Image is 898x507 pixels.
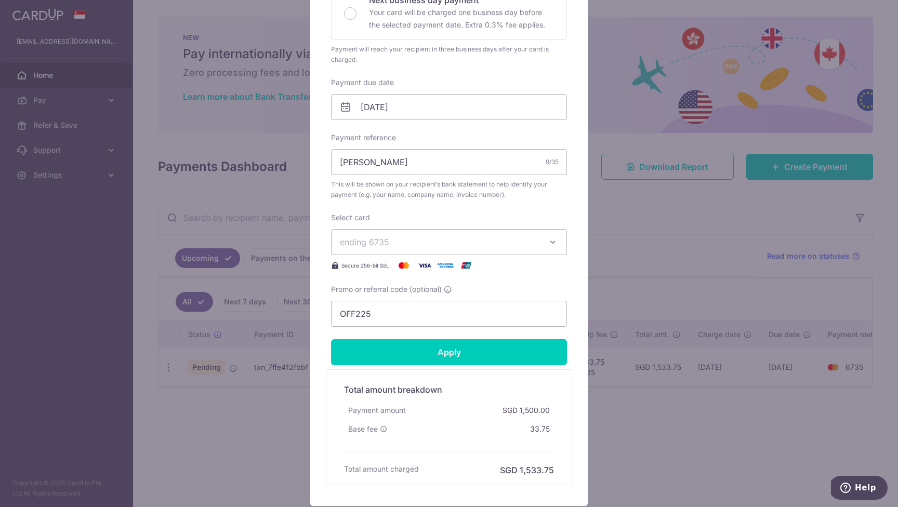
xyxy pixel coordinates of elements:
[393,259,414,272] img: Mastercard
[341,261,389,270] span: Secure 256-bit SSL
[331,212,370,223] label: Select card
[369,6,554,31] p: Your card will be charged one business day before the selected payment date. Extra 0.3% fee applies.
[526,420,554,438] div: 33.75
[331,132,396,143] label: Payment reference
[344,464,419,474] h6: Total amount charged
[331,44,567,65] div: Payment will reach your recipient in three business days after your card is charged.
[331,284,442,295] span: Promo or referral code (optional)
[331,229,567,255] button: ending 6735
[331,77,394,88] label: Payment due date
[331,339,567,365] input: Apply
[500,464,554,476] h6: SGD 1,533.75
[331,179,567,200] span: This will be shown on your recipient’s bank statement to help identify your payment (e.g. your na...
[348,424,378,434] span: Base fee
[546,157,559,167] div: 9/35
[414,259,435,272] img: Visa
[435,259,456,272] img: American Express
[340,237,389,247] span: ending 6735
[344,383,554,396] h5: Total amount breakdown
[498,401,554,420] div: SGD 1,500.00
[331,94,567,120] input: DD / MM / YYYY
[831,476,888,502] iframe: Opens a widget where you can find more information
[344,401,410,420] div: Payment amount
[456,259,477,272] img: UnionPay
